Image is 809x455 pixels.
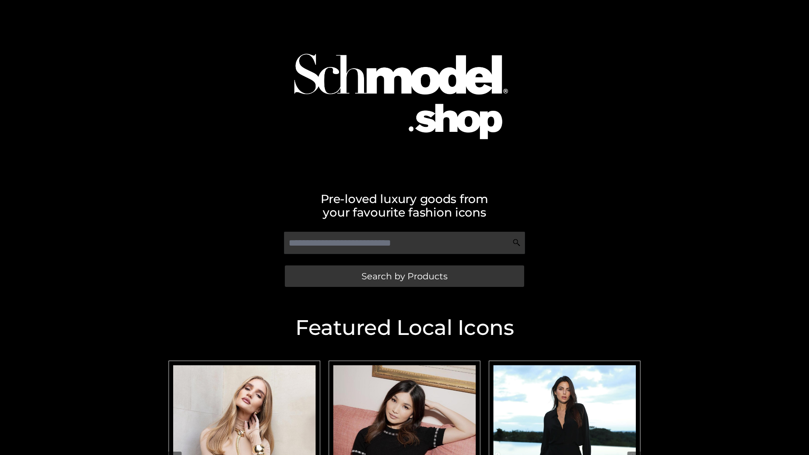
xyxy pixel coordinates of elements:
img: Search Icon [512,238,521,247]
h2: Pre-loved luxury goods from your favourite fashion icons [164,192,645,219]
a: Search by Products [285,265,524,287]
h2: Featured Local Icons​ [164,317,645,338]
span: Search by Products [362,272,447,281]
